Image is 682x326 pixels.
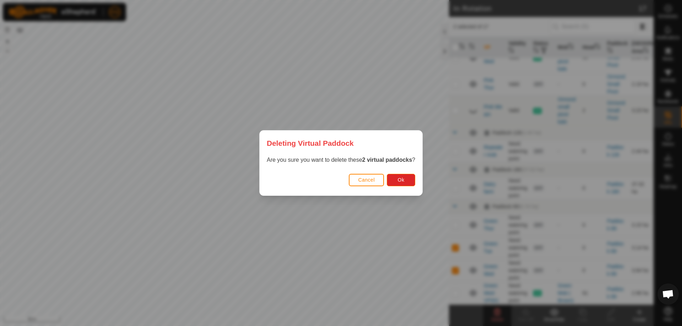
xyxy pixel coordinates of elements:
[387,174,415,186] button: Ok
[657,283,679,305] div: Open chat
[267,138,354,149] span: Deleting Virtual Paddock
[358,177,375,183] span: Cancel
[362,157,412,163] strong: 2 virtual paddocks
[349,174,384,186] button: Cancel
[267,157,415,163] span: Are you sure you want to delete these ?
[398,177,405,183] span: Ok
